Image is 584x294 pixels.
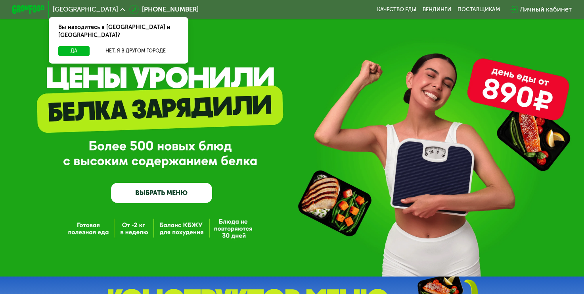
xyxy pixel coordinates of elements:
[377,6,416,13] a: Качество еды
[423,6,451,13] a: Вендинги
[520,5,572,15] div: Личный кабинет
[58,46,90,56] button: Да
[458,6,500,13] div: поставщикам
[49,17,188,46] div: Вы находитесь в [GEOGRAPHIC_DATA] и [GEOGRAPHIC_DATA]?
[53,6,118,13] span: [GEOGRAPHIC_DATA]
[111,183,212,203] a: ВЫБРАТЬ МЕНЮ
[129,5,199,15] a: [PHONE_NUMBER]
[93,46,178,56] button: Нет, я в другом городе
